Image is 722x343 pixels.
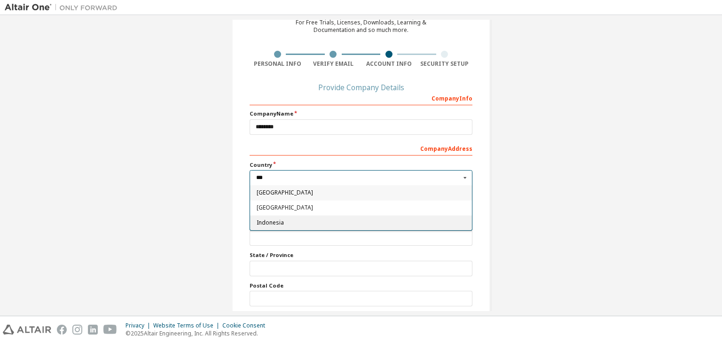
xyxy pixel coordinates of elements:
div: Account Info [361,60,417,68]
div: Security Setup [417,60,473,68]
div: Provide Company Details [250,85,472,90]
label: Postal Code [250,282,472,289]
img: instagram.svg [72,325,82,335]
span: Indonesia [257,220,466,226]
label: Country [250,161,472,169]
img: linkedin.svg [88,325,98,335]
div: Cookie Consent [222,322,271,329]
div: Verify Email [306,60,361,68]
label: State / Province [250,251,472,259]
span: [GEOGRAPHIC_DATA] [257,190,466,195]
div: Company Address [250,140,472,156]
div: Website Terms of Use [153,322,222,329]
div: Company Info [250,90,472,105]
img: youtube.svg [103,325,117,335]
p: © 2025 Altair Engineering, Inc. All Rights Reserved. [126,329,271,337]
div: Privacy [126,322,153,329]
img: facebook.svg [57,325,67,335]
div: Personal Info [250,60,306,68]
img: Altair One [5,3,122,12]
span: [GEOGRAPHIC_DATA] [257,205,466,210]
img: altair_logo.svg [3,325,51,335]
div: For Free Trials, Licenses, Downloads, Learning & Documentation and so much more. [296,19,426,34]
label: Company Name [250,110,472,117]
